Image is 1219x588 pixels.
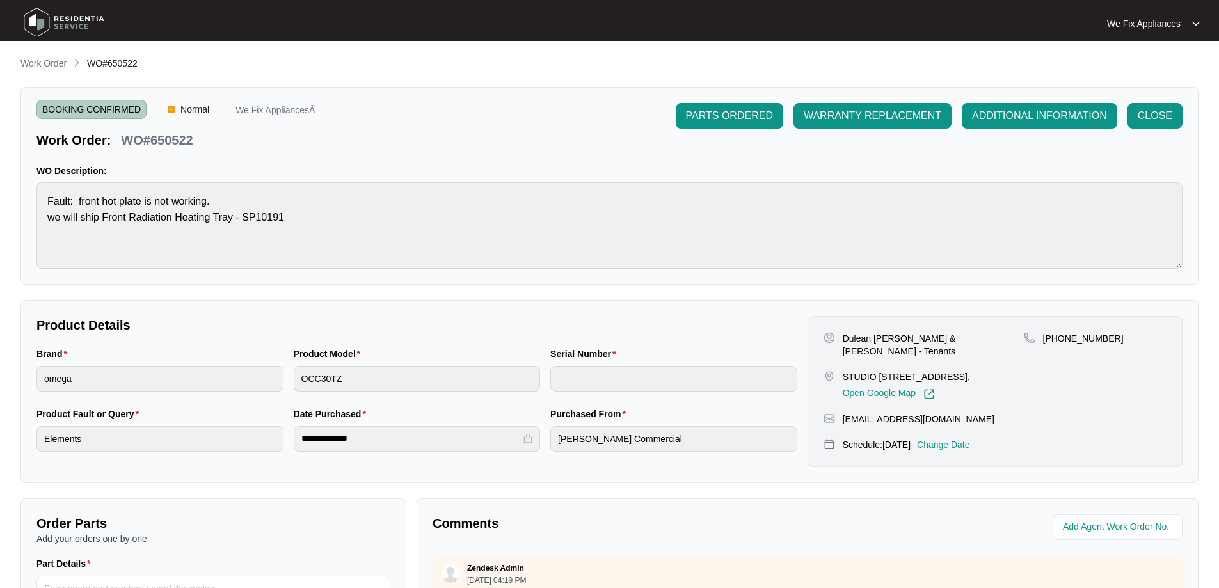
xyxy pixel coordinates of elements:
p: STUDIO [STREET_ADDRESS], [843,370,970,383]
button: CLOSE [1127,103,1183,129]
label: Serial Number [550,347,621,360]
label: Date Purchased [294,408,371,420]
p: We Fix AppliancesÂ [235,106,315,119]
input: Add Agent Work Order No. [1063,520,1175,535]
input: Product Model [294,366,541,392]
button: PARTS ORDERED [676,103,783,129]
textarea: Fault: front hot plate is not working. we will ship Front Radiation Heating Tray - SP10191 [36,182,1183,269]
p: Work Order: [36,131,111,149]
img: map-pin [1024,332,1035,344]
label: Product Fault or Query [36,408,144,420]
label: Product Model [294,347,366,360]
img: map-pin [824,370,835,382]
p: Schedule: [DATE] [843,438,911,451]
img: Vercel Logo [168,106,175,113]
p: Order Parts [36,514,390,532]
input: Product Fault or Query [36,426,283,452]
p: [PHONE_NUMBER] [1043,332,1124,345]
img: dropdown arrow [1192,20,1200,27]
span: WO#650522 [87,58,138,68]
label: Purchased From [550,408,631,420]
p: [EMAIL_ADDRESS][DOMAIN_NAME] [843,413,994,425]
span: PARTS ORDERED [686,108,773,123]
p: Zendesk Admin [467,563,524,573]
p: Dulean [PERSON_NAME] & [PERSON_NAME] - Tenants [843,332,1024,358]
span: CLOSE [1138,108,1172,123]
p: Comments [433,514,799,532]
button: ADDITIONAL INFORMATION [962,103,1117,129]
img: Link-External [923,388,935,400]
span: ADDITIONAL INFORMATION [972,108,1107,123]
img: chevron-right [72,58,82,68]
img: user-pin [824,332,835,344]
img: map-pin [824,438,835,450]
label: Part Details [36,557,96,570]
span: WARRANTY REPLACEMENT [804,108,941,123]
p: WO Description: [36,164,1183,177]
p: WO#650522 [121,131,193,149]
input: Serial Number [550,366,797,392]
input: Date Purchased [301,432,522,445]
img: map-pin [824,413,835,424]
input: Purchased From [550,426,797,452]
img: user.svg [441,564,460,583]
p: [DATE] 04:19 PM [467,576,526,584]
a: Work Order [18,57,69,71]
p: We Fix Appliances [1107,17,1181,30]
span: BOOKING CONFIRMED [36,100,147,119]
img: residentia service logo [19,3,109,42]
p: Add your orders one by one [36,532,390,545]
span: Normal [175,100,214,119]
p: Change Date [917,438,970,451]
label: Brand [36,347,72,360]
a: Open Google Map [843,388,935,400]
input: Brand [36,366,283,392]
button: WARRANTY REPLACEMENT [793,103,952,129]
p: Work Order [20,57,67,70]
p: Product Details [36,316,797,334]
